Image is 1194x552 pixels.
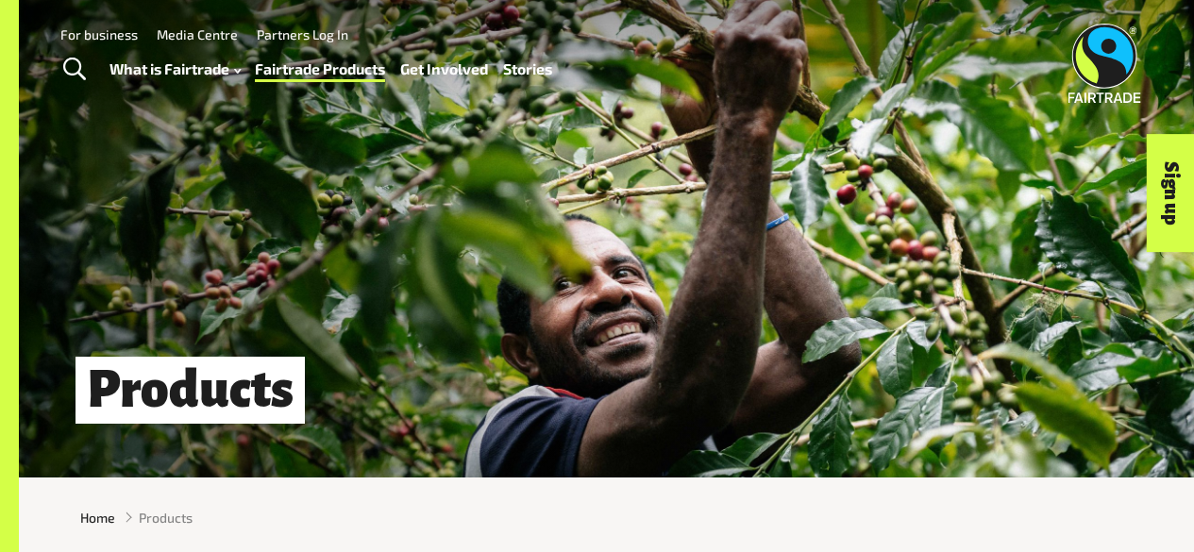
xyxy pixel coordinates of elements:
h1: Products [76,357,305,424]
a: Toggle Search [51,46,97,93]
a: Partners Log In [257,26,348,42]
a: Media Centre [157,26,238,42]
span: Products [139,508,193,527]
a: Fairtrade Products [255,56,385,82]
a: Home [80,508,115,527]
img: Fairtrade Australia New Zealand logo [1068,24,1141,103]
a: Stories [503,56,552,82]
a: What is Fairtrade [109,56,241,82]
a: For business [60,26,138,42]
a: Get Involved [400,56,488,82]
